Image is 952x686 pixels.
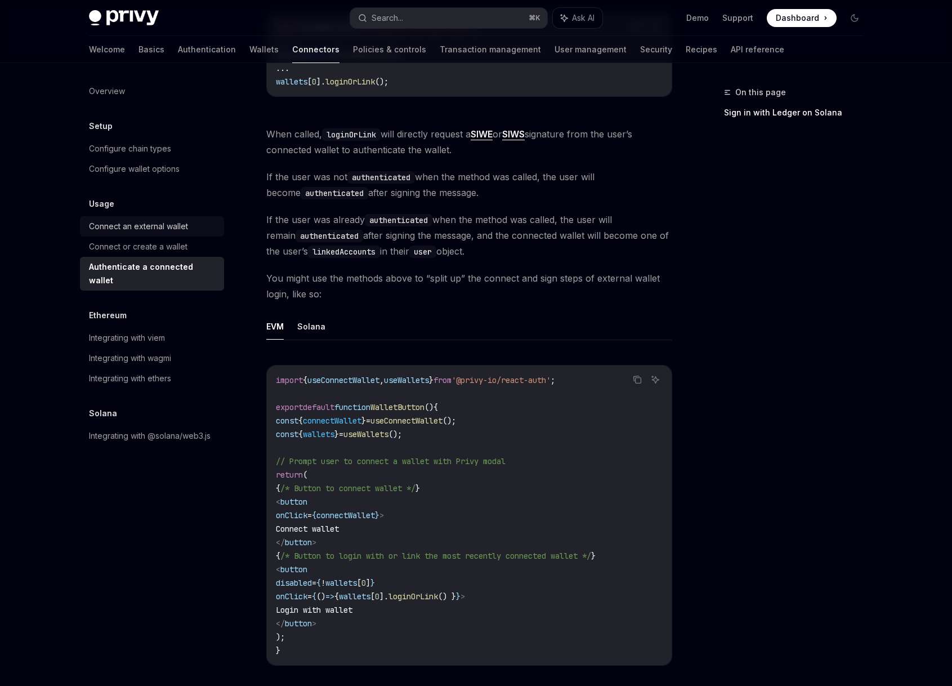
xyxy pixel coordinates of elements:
[438,591,456,602] span: () }
[276,524,339,534] span: Connect wallet
[266,212,672,259] span: If the user was already when the method was called, the user will remain after signing the messag...
[370,591,375,602] span: [
[388,591,438,602] span: loginOrLink
[89,260,217,287] div: Authenticate a connected wallet
[80,216,224,237] a: Connect an external wallet
[89,162,180,176] div: Configure wallet options
[361,578,366,588] span: 0
[312,618,316,629] span: >
[724,104,873,122] a: Sign in with Ledger on Solana
[555,36,627,63] a: User management
[266,169,672,201] span: If the user was not when the method was called, the user will become after signing the message.
[298,429,303,439] span: {
[312,77,316,87] span: 0
[379,375,384,385] span: ,
[80,81,224,101] a: Overview
[276,578,312,588] span: disabled
[303,429,334,439] span: wallets
[375,591,379,602] span: 0
[266,270,672,302] span: You might use the methods above to “split up” the connect and sign steps of external wallet login...
[89,309,127,322] h5: Ethereum
[322,128,381,141] code: loginOrLink
[461,591,465,602] span: >
[375,77,388,87] span: ();
[316,578,321,588] span: {
[471,128,493,140] a: SIWE
[280,497,307,507] span: button
[307,77,312,87] span: [
[80,139,224,159] a: Configure chain types
[89,331,165,345] div: Integrating with viem
[89,351,171,365] div: Integrating with wagmi
[312,591,316,602] span: {
[266,126,672,158] span: When called, will directly request a or signature from the user’s connected wallet to authenticat...
[551,375,555,385] span: ;
[276,429,298,439] span: const
[276,77,307,87] span: wallets
[80,237,224,257] a: Connect or create a wallet
[249,36,279,63] a: Wallets
[89,36,125,63] a: Welcome
[334,429,339,439] span: }
[334,591,339,602] span: {
[630,372,645,387] button: Copy the contents from the code block
[409,246,436,258] code: user
[298,416,303,426] span: {
[372,11,403,25] div: Search...
[89,197,114,211] h5: Usage
[334,402,370,412] span: function
[308,246,380,258] code: linkedAccounts
[312,537,316,547] span: >
[357,578,361,588] span: [
[89,372,171,385] div: Integrating with ethers
[379,591,388,602] span: ].
[350,8,547,28] button: Search...⌘K
[735,86,786,99] span: On this page
[370,416,443,426] span: useConnectWallet
[80,368,224,389] a: Integrating with ethers
[80,348,224,368] a: Integrating with wagmi
[433,402,438,412] span: {
[89,10,159,26] img: dark logo
[276,618,285,629] span: </
[456,591,461,602] span: }
[366,416,370,426] span: =
[339,591,370,602] span: wallets
[591,551,596,561] span: }
[722,12,753,24] a: Support
[686,12,709,24] a: Demo
[280,564,307,574] span: button
[343,429,388,439] span: useWallets
[316,510,375,520] span: connectWallet
[767,9,837,27] a: Dashboard
[276,632,285,642] span: );
[312,578,316,588] span: =
[297,313,325,340] button: Solana
[384,375,429,385] span: useWallets
[276,497,280,507] span: <
[303,402,334,412] span: default
[276,605,352,615] span: Login with wallet
[276,537,285,547] span: </
[307,510,312,520] span: =
[89,142,171,155] div: Configure chain types
[424,402,433,412] span: ()
[846,9,864,27] button: Toggle dark mode
[89,240,187,253] div: Connect or create a wallet
[365,214,432,226] code: authenticated
[307,591,312,602] span: =
[316,591,325,602] span: ()
[276,470,303,480] span: return
[276,564,280,574] span: <
[379,510,384,520] span: >
[529,14,540,23] span: ⌘ K
[276,402,303,412] span: export
[80,328,224,348] a: Integrating with viem
[276,375,303,385] span: import
[553,8,602,28] button: Ask AI
[648,372,663,387] button: Ask AI
[429,375,433,385] span: }
[138,36,164,63] a: Basics
[303,375,307,385] span: {
[339,429,343,439] span: =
